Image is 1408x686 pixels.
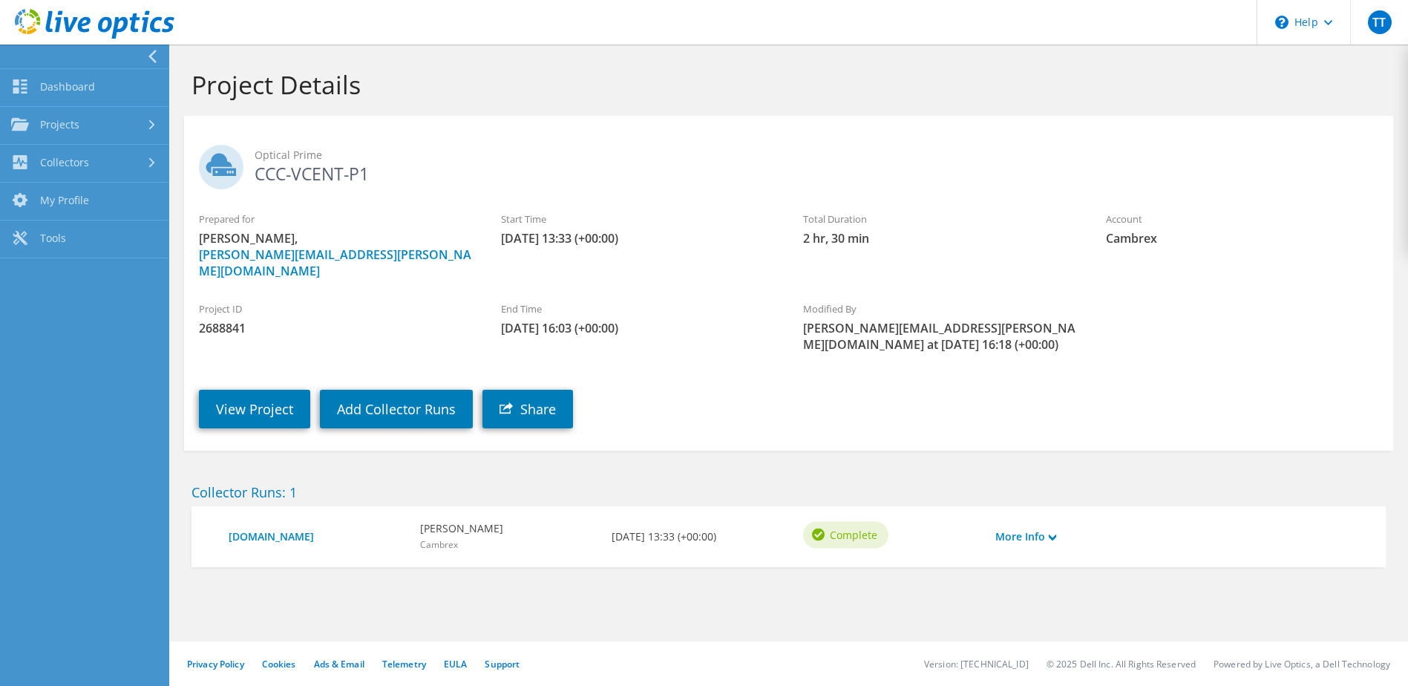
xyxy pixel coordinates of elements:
[199,301,471,316] label: Project ID
[191,69,1378,100] h1: Project Details
[612,529,716,545] b: [DATE] 13:33 (+00:00)
[1368,10,1392,34] span: TT
[501,212,773,226] label: Start Time
[924,658,1029,670] li: Version: [TECHNICAL_ID]
[995,529,1056,545] a: More Info
[420,520,503,537] b: [PERSON_NAME]
[803,301,1075,316] label: Modified By
[803,320,1075,353] span: [PERSON_NAME][EMAIL_ADDRESS][PERSON_NAME][DOMAIN_NAME] at [DATE] 16:18 (+00:00)
[1106,230,1378,246] span: Cambrex
[199,230,471,279] span: [PERSON_NAME],
[1106,212,1378,226] label: Account
[444,658,467,670] a: EULA
[501,301,773,316] label: End Time
[501,320,773,336] span: [DATE] 16:03 (+00:00)
[803,212,1075,226] label: Total Duration
[262,658,296,670] a: Cookies
[199,320,471,336] span: 2688841
[803,230,1075,246] span: 2 hr, 30 min
[191,484,1386,500] h2: Collector Runs: 1
[199,246,471,279] a: [PERSON_NAME][EMAIL_ADDRESS][PERSON_NAME][DOMAIN_NAME]
[199,145,1378,182] h2: CCC-VCENT-P1
[1214,658,1390,670] li: Powered by Live Optics, a Dell Technology
[501,230,773,246] span: [DATE] 13:33 (+00:00)
[229,529,405,545] a: [DOMAIN_NAME]
[1275,16,1289,29] svg: \n
[485,658,520,670] a: Support
[187,658,244,670] a: Privacy Policy
[482,390,573,428] a: Share
[199,212,471,226] label: Prepared for
[1047,658,1196,670] li: © 2025 Dell Inc. All Rights Reserved
[420,538,458,551] span: Cambrex
[255,147,1378,163] span: Optical Prime
[830,526,877,543] span: Complete
[314,658,364,670] a: Ads & Email
[382,658,426,670] a: Telemetry
[320,390,473,428] a: Add Collector Runs
[199,390,310,428] a: View Project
